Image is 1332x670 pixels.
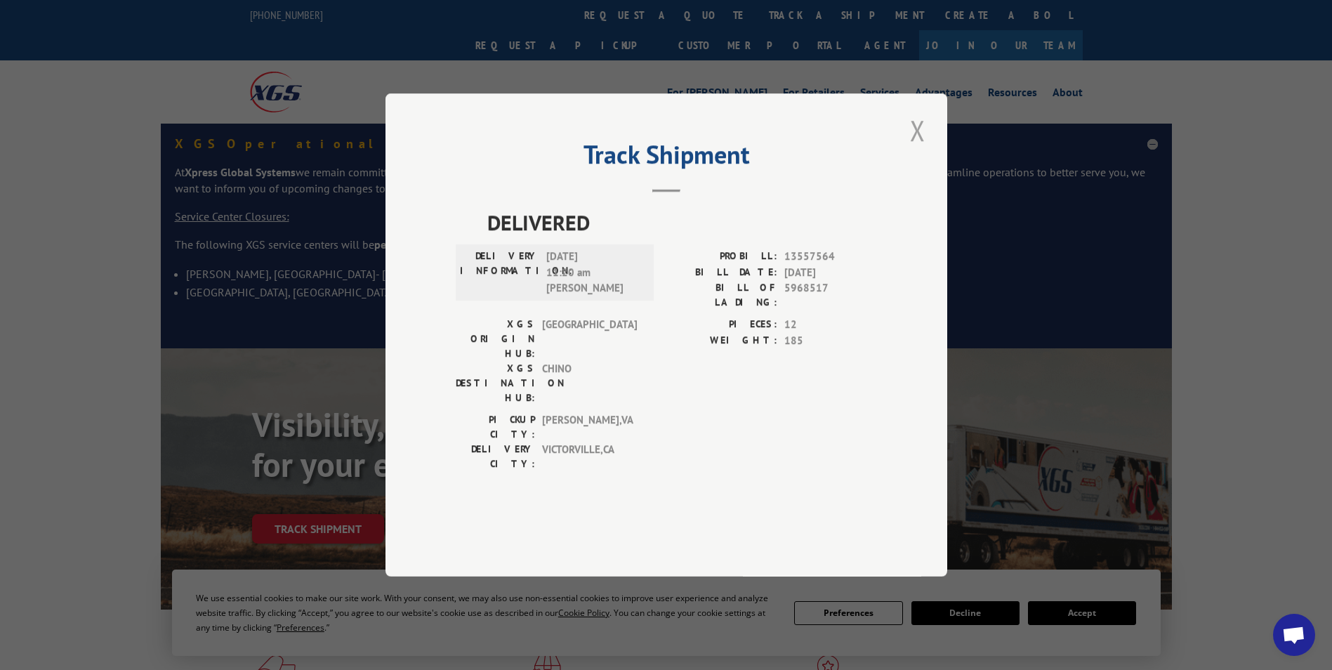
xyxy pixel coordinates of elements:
[456,317,535,361] label: XGS ORIGIN HUB:
[456,361,535,405] label: XGS DESTINATION HUB:
[784,265,877,281] span: [DATE]
[1273,614,1315,656] a: Open chat
[542,317,637,361] span: [GEOGRAPHIC_DATA]
[784,280,877,310] span: 5968517
[784,249,877,265] span: 13557564
[666,333,777,349] label: WEIGHT:
[456,145,877,171] h2: Track Shipment
[456,442,535,471] label: DELIVERY CITY:
[666,317,777,333] label: PIECES:
[666,249,777,265] label: PROBILL:
[460,249,539,296] label: DELIVERY INFORMATION:
[542,361,637,405] span: CHINO
[487,206,877,238] span: DELIVERED
[546,249,641,296] span: [DATE] 11:20 am [PERSON_NAME]
[666,280,777,310] label: BILL OF LADING:
[542,442,637,471] span: VICTORVILLE , CA
[784,333,877,349] span: 185
[666,265,777,281] label: BILL DATE:
[542,412,637,442] span: [PERSON_NAME] , VA
[906,111,930,150] button: Close modal
[456,412,535,442] label: PICKUP CITY:
[784,317,877,333] span: 12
